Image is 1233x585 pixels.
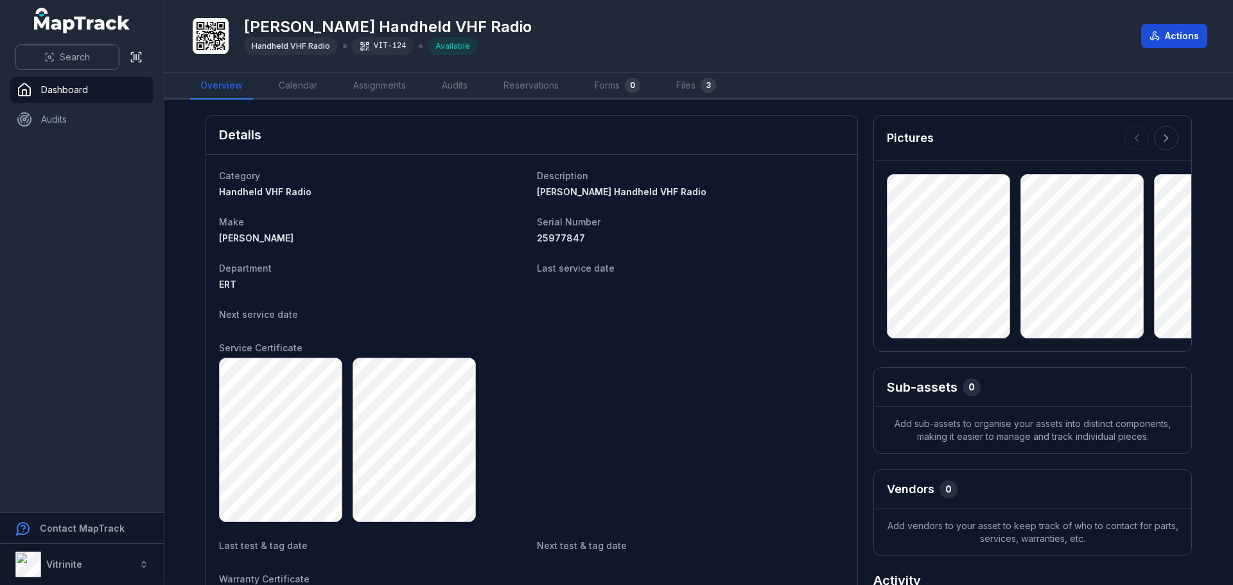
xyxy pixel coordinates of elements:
[244,17,532,37] h1: [PERSON_NAME] Handheld VHF Radio
[219,540,308,551] span: Last test & tag date
[874,509,1191,555] span: Add vendors to your asset to keep track of who to contact for parts, services, warranties, etc.
[887,129,934,147] h3: Pictures
[190,73,253,100] a: Overview
[625,78,640,93] div: 0
[15,45,119,69] button: Search
[219,216,244,227] span: Make
[493,73,569,100] a: Reservations
[537,170,588,181] span: Description
[219,573,310,584] span: Warranty Certificate
[60,51,90,64] span: Search
[666,73,726,100] a: Files3
[40,523,125,534] strong: Contact MapTrack
[537,216,600,227] span: Serial Number
[537,540,627,551] span: Next test & tag date
[352,37,414,55] div: VIT-124
[874,407,1191,453] span: Add sub-assets to organise your assets into distinct components, making it easier to manage and t...
[219,170,260,181] span: Category
[887,378,958,396] h2: Sub-assets
[343,73,416,100] a: Assignments
[46,559,82,570] strong: Vitrinite
[219,232,293,243] span: [PERSON_NAME]
[428,37,478,55] div: Available
[252,41,330,51] span: Handheld VHF Radio
[584,73,651,100] a: Forms0
[268,73,328,100] a: Calendar
[432,73,478,100] a: Audits
[887,480,934,498] h3: Vendors
[219,309,298,320] span: Next service date
[10,77,153,103] a: Dashboard
[219,279,236,290] span: ERT
[537,232,585,243] span: 25977847
[34,8,130,33] a: MapTrack
[219,263,272,274] span: Department
[537,263,615,274] span: Last service date
[10,107,153,132] a: Audits
[219,342,302,353] span: Service Certificate
[701,78,716,93] div: 3
[1141,24,1207,48] button: Actions
[963,378,981,396] div: 0
[537,186,706,197] span: [PERSON_NAME] Handheld VHF Radio
[219,186,311,197] span: Handheld VHF Radio
[940,480,958,498] div: 0
[219,126,261,144] h2: Details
